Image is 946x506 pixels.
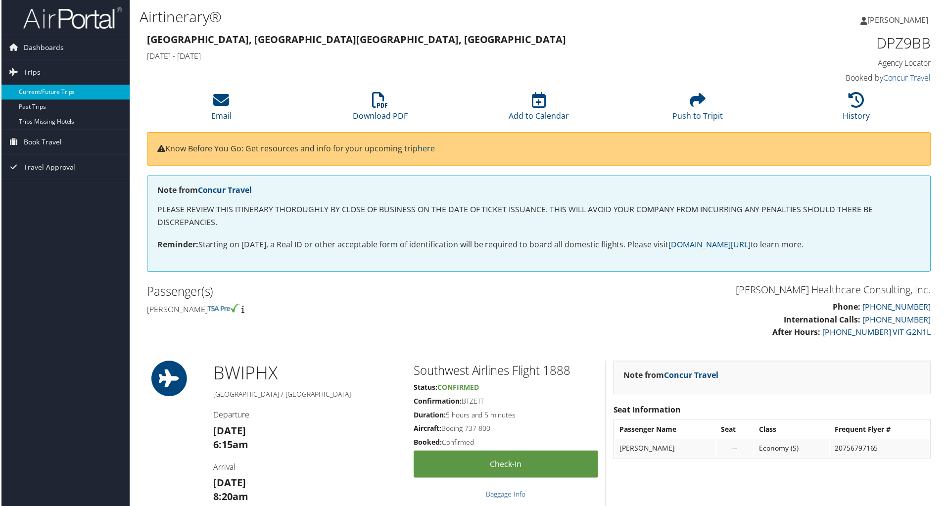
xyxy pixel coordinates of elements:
[862,5,940,35] a: [PERSON_NAME]
[614,406,682,416] strong: Seat Information
[414,412,599,421] h5: 5 hours and 5 minutes
[414,425,441,434] strong: Aircraft:
[213,425,245,439] strong: [DATE]
[509,98,569,122] a: Add to Calendar
[665,371,719,382] a: Concur Travel
[673,98,724,122] a: Push to Tripit
[353,98,408,122] a: Download PDF
[437,384,479,393] span: Confirmed
[213,478,245,491] strong: [DATE]
[831,441,931,459] td: 20756797165
[22,60,39,85] span: Trips
[414,398,599,408] h5: BTZETT
[146,305,532,316] h4: [PERSON_NAME]
[885,73,933,84] a: Concur Travel
[414,398,462,407] strong: Confirmation:
[22,155,74,180] span: Travel Approval
[722,445,750,454] div: --
[864,302,933,313] a: [PHONE_NUMBER]
[547,284,933,298] h3: [PERSON_NAME] Healthcare Consulting, Inc.
[864,315,933,326] a: [PHONE_NUMBER]
[747,73,933,84] h4: Booked by
[615,422,716,440] th: Passenger Name
[197,185,251,196] a: Concur Travel
[785,315,862,326] strong: International Calls:
[156,239,922,252] p: Starting on [DATE], a Real ID or other acceptable form of identification will be required to boar...
[414,452,599,479] a: Check-in
[756,422,830,440] th: Class
[869,14,930,25] span: [PERSON_NAME]
[414,439,442,448] strong: Booked:
[418,143,435,154] a: here
[845,98,872,122] a: History
[213,391,398,401] h5: [GEOGRAPHIC_DATA] / [GEOGRAPHIC_DATA]
[211,98,231,122] a: Email
[414,364,599,380] h2: Southwest Airlines Flight 1888
[624,371,719,382] strong: Note from
[213,463,398,474] h4: Arrival
[156,240,197,251] strong: Reminder:
[756,441,830,459] td: Economy (S)
[156,204,922,230] p: PLEASE REVIEW THIS ITINERARY THOROUGHLY BY CLOSE OF BUSINESS ON THE DATE OF TICKET ISSUANCE. THIS...
[146,50,732,61] h4: [DATE] - [DATE]
[213,362,398,387] h1: BWI PHX
[146,284,532,301] h2: Passenger(s)
[747,57,933,68] h4: Agency Locator
[834,302,862,313] strong: Phone:
[717,422,755,440] th: Seat
[747,33,933,53] h1: DPZ9BB
[414,439,599,449] h5: Confirmed
[22,35,62,60] span: Dashboards
[831,422,931,440] th: Frequent Flyer #
[22,6,121,30] img: airportal-logo.png
[156,185,251,196] strong: Note from
[615,441,716,459] td: [PERSON_NAME]
[774,327,822,338] strong: After Hours:
[156,143,922,156] p: Know Before You Go: Get resources and info for your upcoming trip
[213,411,398,421] h4: Departure
[414,384,437,393] strong: Status:
[213,492,248,505] strong: 8:20am
[207,305,239,314] img: tsa-precheck.png
[139,6,673,27] h1: Airtinerary®
[146,33,567,46] strong: [GEOGRAPHIC_DATA], [GEOGRAPHIC_DATA] [GEOGRAPHIC_DATA], [GEOGRAPHIC_DATA]
[414,412,446,421] strong: Duration:
[22,130,60,155] span: Book Travel
[414,425,599,435] h5: Boeing 737-800
[669,240,752,251] a: [DOMAIN_NAME][URL]
[486,491,526,501] a: Baggage Info
[824,327,933,338] a: [PHONE_NUMBER] VIT G2N1L
[213,439,248,453] strong: 6:15am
